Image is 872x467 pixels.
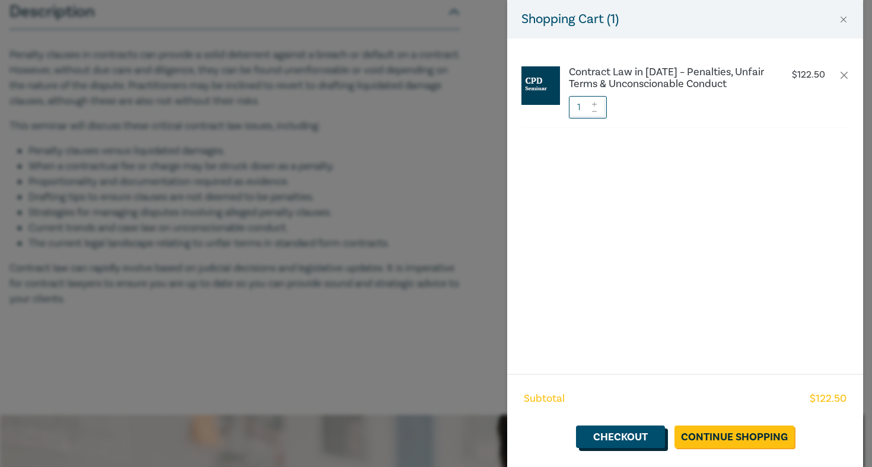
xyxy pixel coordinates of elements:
[576,426,665,448] a: Checkout
[810,391,846,407] span: $ 122.50
[524,391,565,407] span: Subtotal
[569,66,766,90] a: Contract Law in [DATE] – Penalties, Unfair Terms & Unconscionable Conduct
[838,14,849,25] button: Close
[569,96,607,119] input: 1
[521,9,619,29] h5: Shopping Cart ( 1 )
[521,66,560,105] img: CPD%20Seminar.jpg
[674,426,794,448] a: Continue Shopping
[792,69,825,81] p: $ 122.50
